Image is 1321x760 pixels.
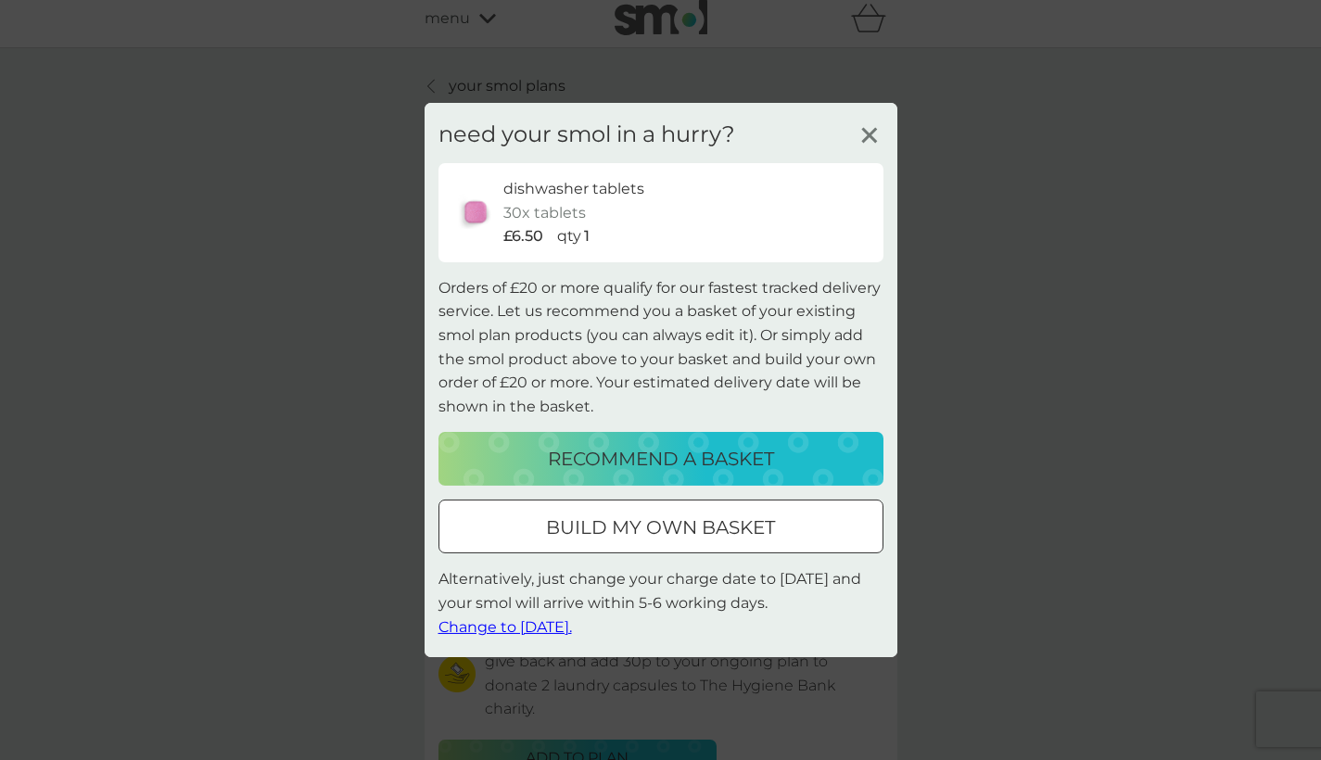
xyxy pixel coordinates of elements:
[438,567,883,639] p: Alternatively, just change your charge date to [DATE] and your smol will arrive within 5-6 workin...
[546,513,775,542] p: build my own basket
[438,500,883,553] button: build my own basket
[438,432,883,486] button: recommend a basket
[438,614,572,639] button: Change to [DATE].
[438,121,735,148] h3: need your smol in a hurry?
[503,201,586,225] p: 30x tablets
[503,177,644,201] p: dishwasher tablets
[548,444,774,474] p: recommend a basket
[584,224,590,248] p: 1
[438,617,572,635] span: Change to [DATE].
[503,224,543,248] p: £6.50
[557,224,581,248] p: qty
[438,276,883,419] p: Orders of £20 or more qualify for our fastest tracked delivery service. Let us recommend you a ba...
